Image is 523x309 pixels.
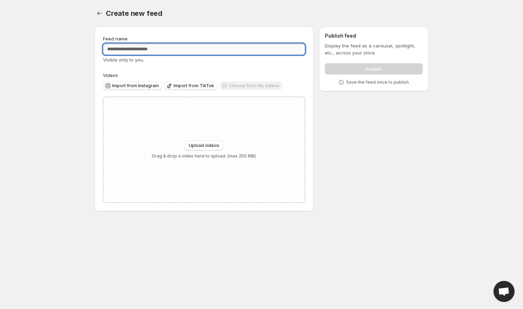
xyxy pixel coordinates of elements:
a: Open chat [493,281,515,302]
p: Save the feed once to publish. [346,79,410,85]
span: Import from TikTok [174,83,214,89]
p: Drag & drop a video here to upload. (max 250 MB) [152,153,256,159]
p: Display the feed as a carousel, spotlight, etc., across your store. [325,42,423,56]
button: Settings [95,8,104,18]
button: Import from Instagram [103,82,162,90]
span: Feed name [103,36,128,41]
button: Import from TikTok [164,82,217,90]
span: Import from Instagram [112,83,159,89]
span: Videos [103,72,118,78]
button: Upload videos [185,141,224,150]
span: Create new feed [106,9,162,18]
h2: Publish feed [325,32,423,39]
span: Visible only to you. [103,57,144,63]
span: Upload videos [189,143,219,148]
